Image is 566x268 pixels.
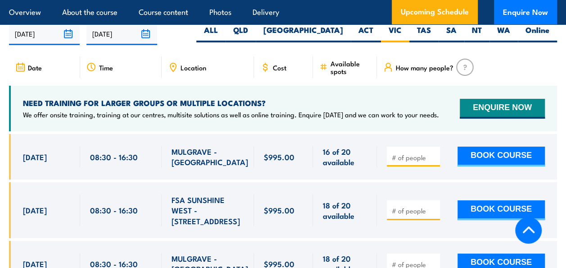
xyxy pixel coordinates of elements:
[323,200,367,221] span: 18 of 20 available
[23,98,439,108] h4: NEED TRAINING FOR LARGER GROUPS OR MULTIPLE LOCATIONS?
[226,25,256,42] label: QLD
[518,25,557,42] label: Online
[331,60,371,75] span: Available spots
[90,205,138,215] span: 08:30 - 16:30
[99,64,113,71] span: Time
[23,205,47,215] span: [DATE]
[489,25,518,42] label: WA
[396,64,453,71] span: How many people?
[323,146,367,167] span: 16 of 20 available
[439,25,464,42] label: SA
[90,152,138,162] span: 08:30 - 16:30
[381,25,409,42] label: VIC
[264,205,294,215] span: $995.00
[392,153,437,162] input: # of people
[460,99,545,119] button: ENQUIRE NOW
[86,22,157,45] input: To date
[351,25,381,42] label: ACT
[464,25,489,42] label: NT
[457,147,545,166] button: BOOK COURSE
[172,146,248,167] span: MULGRAVE - [GEOGRAPHIC_DATA]
[23,110,439,119] p: We offer onsite training, training at our centres, multisite solutions as well as online training...
[9,22,80,45] input: From date
[172,194,244,226] span: FSA SUNSHINE WEST - [STREET_ADDRESS]
[196,25,226,42] label: ALL
[273,64,286,71] span: Cost
[28,64,42,71] span: Date
[256,25,351,42] label: [GEOGRAPHIC_DATA]
[181,64,206,71] span: Location
[23,152,47,162] span: [DATE]
[457,200,545,220] button: BOOK COURSE
[392,206,437,215] input: # of people
[409,25,439,42] label: TAS
[264,152,294,162] span: $995.00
